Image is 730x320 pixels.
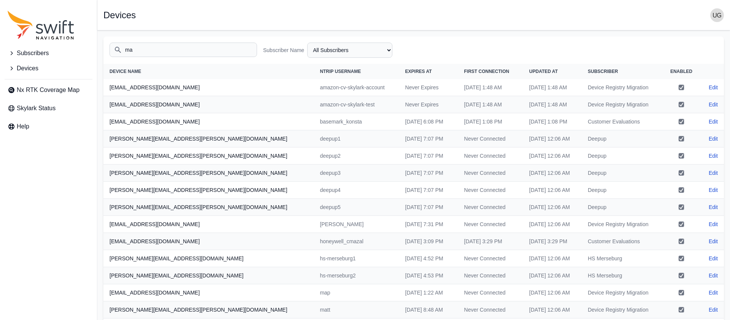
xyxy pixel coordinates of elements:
[5,82,92,98] a: Nx RTK Coverage Map
[709,152,718,160] a: Edit
[17,64,38,73] span: Devices
[5,46,92,61] button: Subscribers
[314,182,399,199] td: deepup4
[103,250,314,267] th: [PERSON_NAME][EMAIL_ADDRESS][DOMAIN_NAME]
[523,96,582,113] td: [DATE] 1:48 AM
[314,64,399,79] th: NTRIP Username
[709,289,718,296] a: Edit
[710,8,724,22] img: user photo
[458,284,523,301] td: Never Connected
[314,233,399,250] td: honeywell_cmazal
[17,104,56,113] span: Skylark Status
[523,267,582,284] td: [DATE] 12:06 AM
[5,101,92,116] a: Skylark Status
[523,199,582,216] td: [DATE] 12:06 AM
[314,96,399,113] td: amazon-cv-skylark-test
[464,69,509,74] span: First Connection
[399,113,458,130] td: [DATE] 6:08 PM
[582,199,662,216] td: Deepup
[458,301,523,318] td: Never Connected
[263,46,304,54] label: Subscriber Name
[458,199,523,216] td: Never Connected
[17,49,49,58] span: Subscribers
[5,119,92,134] a: Help
[458,96,523,113] td: [DATE] 1:48 AM
[662,64,700,79] th: Enabled
[103,199,314,216] th: [PERSON_NAME][EMAIL_ADDRESS][PERSON_NAME][DOMAIN_NAME]
[523,216,582,233] td: [DATE] 12:06 AM
[709,203,718,211] a: Edit
[399,182,458,199] td: [DATE] 7:07 PM
[582,79,662,96] td: Device Registry Migration
[314,79,399,96] td: amazon-cv-skylark-account
[582,182,662,199] td: Deepup
[709,118,718,125] a: Edit
[399,216,458,233] td: [DATE] 7:31 PM
[709,169,718,177] a: Edit
[314,165,399,182] td: deepup3
[709,255,718,262] a: Edit
[314,147,399,165] td: deepup2
[17,122,29,131] span: Help
[314,284,399,301] td: map
[458,267,523,284] td: Never Connected
[582,284,662,301] td: Device Registry Migration
[523,130,582,147] td: [DATE] 12:06 AM
[103,216,314,233] th: [EMAIL_ADDRESS][DOMAIN_NAME]
[709,84,718,91] a: Edit
[582,267,662,284] td: HS Merseburg
[399,147,458,165] td: [DATE] 7:07 PM
[709,186,718,194] a: Edit
[103,79,314,96] th: [EMAIL_ADDRESS][DOMAIN_NAME]
[314,216,399,233] td: [PERSON_NAME]
[523,147,582,165] td: [DATE] 12:06 AM
[582,216,662,233] td: Device Registry Migration
[709,220,718,228] a: Edit
[458,216,523,233] td: Never Connected
[399,301,458,318] td: [DATE] 8:48 AM
[582,96,662,113] td: Device Registry Migration
[523,284,582,301] td: [DATE] 12:06 AM
[458,147,523,165] td: Never Connected
[103,64,314,79] th: Device Name
[582,250,662,267] td: HS Merseburg
[399,79,458,96] td: Never Expires
[523,79,582,96] td: [DATE] 1:48 AM
[314,267,399,284] td: hs-merseburg2
[523,182,582,199] td: [DATE] 12:06 AM
[399,130,458,147] td: [DATE] 7:07 PM
[709,306,718,314] a: Edit
[458,113,523,130] td: [DATE] 1:08 PM
[458,165,523,182] td: Never Connected
[523,233,582,250] td: [DATE] 3:29 PM
[17,86,79,95] span: Nx RTK Coverage Map
[523,113,582,130] td: [DATE] 1:08 PM
[523,250,582,267] td: [DATE] 12:06 AM
[582,113,662,130] td: Customer Evaluations
[399,96,458,113] td: Never Expires
[458,79,523,96] td: [DATE] 1:48 AM
[709,272,718,279] a: Edit
[103,113,314,130] th: [EMAIL_ADDRESS][DOMAIN_NAME]
[458,250,523,267] td: Never Connected
[103,284,314,301] th: [EMAIL_ADDRESS][DOMAIN_NAME]
[582,233,662,250] td: Customer Evaluations
[399,233,458,250] td: [DATE] 3:09 PM
[523,301,582,318] td: [DATE] 12:06 AM
[103,182,314,199] th: [PERSON_NAME][EMAIL_ADDRESS][PERSON_NAME][DOMAIN_NAME]
[458,182,523,199] td: Never Connected
[314,301,399,318] td: matt
[582,130,662,147] td: Deepup
[103,11,136,20] h1: Devices
[582,147,662,165] td: Deepup
[103,165,314,182] th: [PERSON_NAME][EMAIL_ADDRESS][PERSON_NAME][DOMAIN_NAME]
[582,165,662,182] td: Deepup
[103,233,314,250] th: [EMAIL_ADDRESS][DOMAIN_NAME]
[399,267,458,284] td: [DATE] 4:53 PM
[399,284,458,301] td: [DATE] 1:22 AM
[709,238,718,245] a: Edit
[399,199,458,216] td: [DATE] 7:07 PM
[103,267,314,284] th: [PERSON_NAME][EMAIL_ADDRESS][DOMAIN_NAME]
[314,130,399,147] td: deepup1
[103,301,314,318] th: [PERSON_NAME][EMAIL_ADDRESS][PERSON_NAME][DOMAIN_NAME]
